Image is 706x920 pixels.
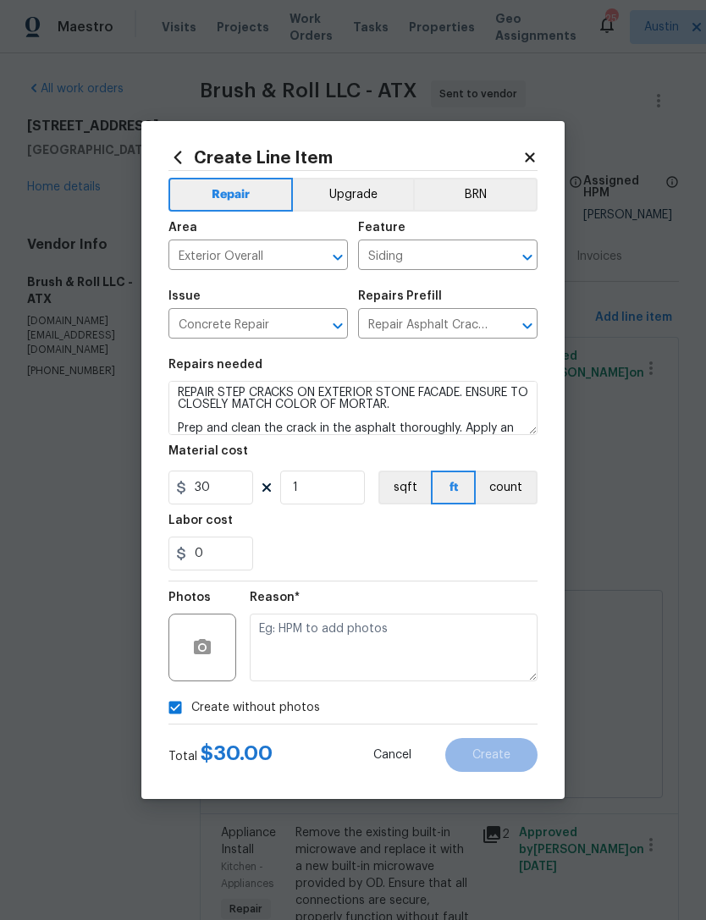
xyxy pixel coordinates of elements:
[472,749,510,762] span: Create
[168,222,197,234] h5: Area
[373,749,411,762] span: Cancel
[326,314,350,338] button: Open
[413,178,538,212] button: BRN
[201,743,273,763] span: $ 30.00
[168,290,201,302] h5: Issue
[168,445,248,457] h5: Material cost
[168,381,538,435] textarea: REPAIR STEP CRACKS ON EXTERIOR STONE FACADE. ENSURE TO CLOSELY MATCH COLOR OF MORTAR. Prep and cl...
[168,515,233,526] h5: Labor cost
[346,738,438,772] button: Cancel
[378,471,431,504] button: sqft
[431,471,476,504] button: ft
[250,592,300,603] h5: Reason*
[168,178,293,212] button: Repair
[358,290,442,302] h5: Repairs Prefill
[191,699,320,717] span: Create without photos
[476,471,538,504] button: count
[168,148,522,167] h2: Create Line Item
[445,738,538,772] button: Create
[516,314,539,338] button: Open
[168,745,273,765] div: Total
[293,178,414,212] button: Upgrade
[358,222,405,234] h5: Feature
[168,592,211,603] h5: Photos
[326,245,350,269] button: Open
[516,245,539,269] button: Open
[168,359,262,371] h5: Repairs needed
